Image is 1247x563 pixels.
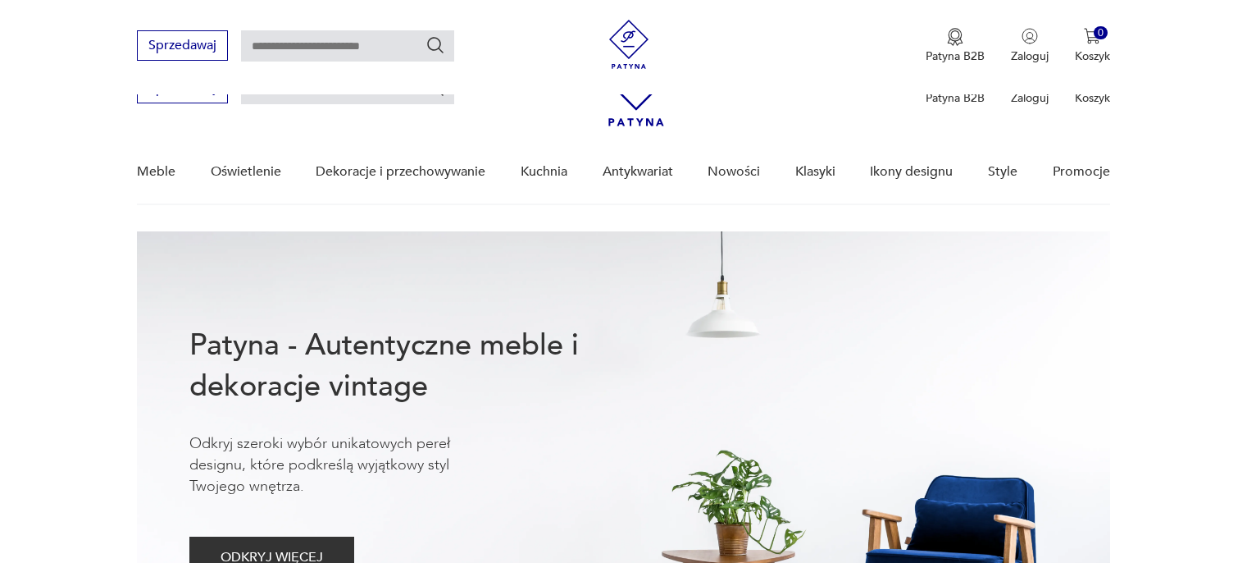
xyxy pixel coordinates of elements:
[870,140,953,204] a: Ikony designu
[1084,28,1100,44] img: Ikona koszyka
[521,140,567,204] a: Kuchnia
[1053,140,1110,204] a: Promocje
[1075,28,1110,64] button: 0Koszyk
[137,30,228,61] button: Sprzedawaj
[1011,90,1049,106] p: Zaloguj
[189,325,632,407] h1: Patyna - Autentyczne meble i dekoracje vintage
[1075,48,1110,64] p: Koszyk
[926,28,985,64] a: Ikona medaluPatyna B2B
[137,140,175,204] a: Meble
[316,140,485,204] a: Dekoracje i przechowywanie
[926,90,985,106] p: Patyna B2B
[708,140,760,204] a: Nowości
[795,140,835,204] a: Klasyki
[137,41,228,53] a: Sprzedawaj
[1011,48,1049,64] p: Zaloguj
[426,35,445,55] button: Szukaj
[604,20,653,69] img: Patyna - sklep z meblami i dekoracjami vintage
[211,140,281,204] a: Oświetlenie
[1022,28,1038,44] img: Ikonka użytkownika
[926,28,985,64] button: Patyna B2B
[603,140,673,204] a: Antykwariat
[988,140,1017,204] a: Style
[137,84,228,95] a: Sprzedawaj
[189,433,501,497] p: Odkryj szeroki wybór unikatowych pereł designu, które podkreślą wyjątkowy styl Twojego wnętrza.
[1011,28,1049,64] button: Zaloguj
[1094,26,1108,40] div: 0
[926,48,985,64] p: Patyna B2B
[947,28,963,46] img: Ikona medalu
[1075,90,1110,106] p: Koszyk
